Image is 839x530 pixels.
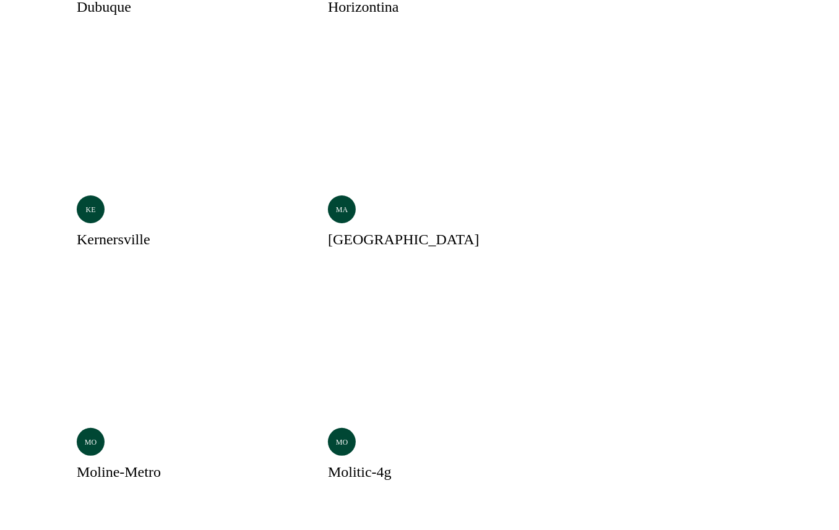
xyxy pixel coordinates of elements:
h3: molitic-4g [328,461,392,483]
p: mo [336,437,348,448]
p: mo [85,437,97,448]
h3: [GEOGRAPHIC_DATA] [328,228,480,250]
a: momolitic-4g [306,295,542,513]
a: kekernersville [54,62,291,280]
p: ma [336,204,348,215]
h3: kernersville [77,228,150,250]
a: ma[GEOGRAPHIC_DATA] [306,62,542,280]
a: Selectedmomoline-metro [54,295,291,513]
p: ke [86,204,96,215]
h3: moline-metro [77,461,161,483]
p: Selected [230,313,257,325]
